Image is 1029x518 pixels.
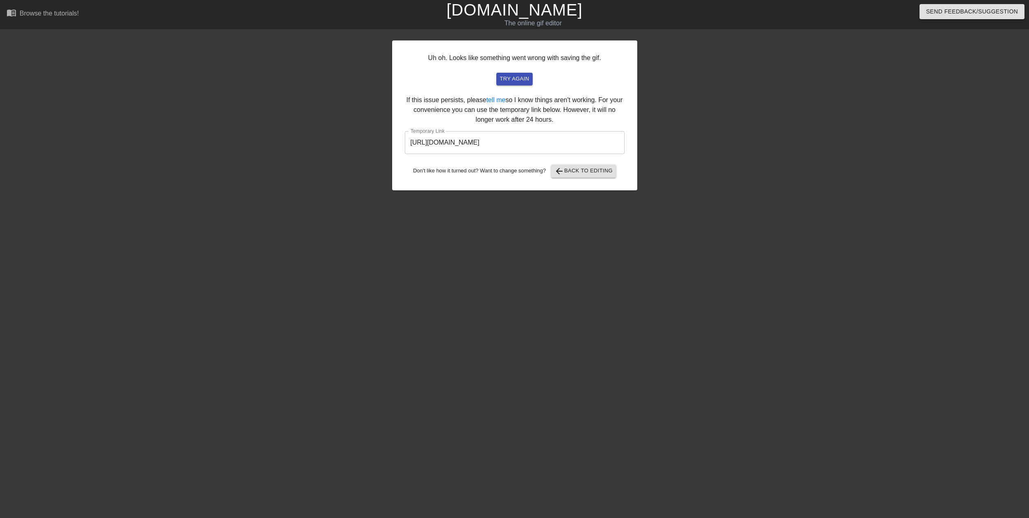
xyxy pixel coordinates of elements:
div: The online gif editor [347,18,719,28]
div: Browse the tutorials! [20,10,79,17]
button: Back to Editing [551,165,616,178]
span: Send Feedback/Suggestion [926,7,1018,17]
a: tell me [486,96,505,103]
button: Send Feedback/Suggestion [920,4,1025,19]
span: menu_book [7,8,16,18]
div: Uh oh. Looks like something went wrong with saving the gif. If this issue persists, please so I k... [392,40,637,190]
button: try again [496,73,532,85]
span: arrow_back [554,166,564,176]
span: Back to Editing [554,166,613,176]
span: try again [500,74,529,84]
input: bare [405,131,625,154]
div: Don't like how it turned out? Want to change something? [405,165,625,178]
a: Browse the tutorials! [7,8,79,20]
a: [DOMAIN_NAME] [446,1,583,19]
